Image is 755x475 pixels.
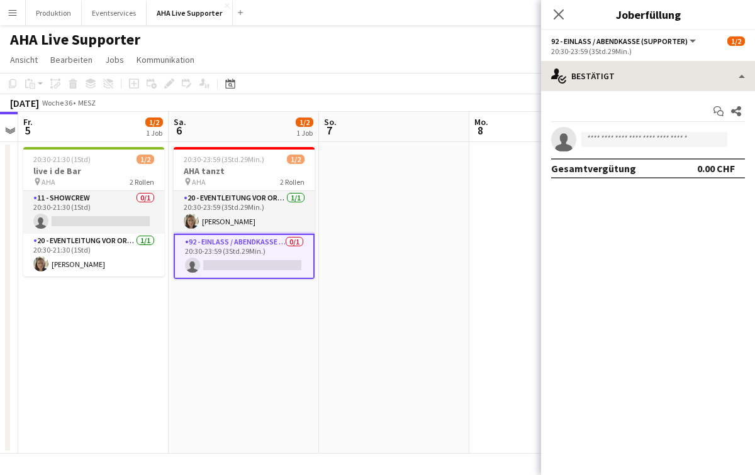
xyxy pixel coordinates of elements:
app-job-card: 20:30-23:59 (3Std.29Min.)1/2AHA tanzt AHA2 Rollen20 - Eventleitung vor Ort (ZP)1/120:30-23:59 (3S... [174,147,315,279]
span: 1/2 [727,36,745,46]
h3: AHA tanzt [174,165,315,177]
span: 1/2 [287,155,305,164]
h3: live i de Bar [23,165,164,177]
span: 7 [322,123,337,138]
a: Bearbeiten [45,52,98,68]
button: AHA Live Supporter [147,1,233,25]
span: Sa. [174,116,186,128]
div: [DATE] [10,97,39,109]
div: 1 Job [296,128,313,138]
span: 2 Rollen [280,177,305,187]
span: Kommunikation [137,54,194,65]
button: Produktion [26,1,82,25]
span: 1/2 [296,117,313,127]
span: Mo. [474,116,488,128]
h1: AHA Live Supporter [10,30,140,49]
app-card-role: 92 - Einlass / Abendkasse (Supporter)0/120:30-23:59 (3Std.29Min.) [174,234,315,279]
span: Ansicht [10,54,38,65]
div: Bestätigt [541,61,755,91]
div: MESZ [78,98,96,107]
span: 8 [473,123,488,138]
span: 92 - Einlass / Abendkasse (Supporter) [551,36,688,46]
div: 20:30-23:59 (3Std.29Min.) [551,46,745,56]
span: Jobs [105,54,124,65]
h3: Joberfüllung [541,6,755,23]
app-card-role: 20 - Eventleitung vor Ort (ZP)1/120:30-21:30 (1Std)[PERSON_NAME] [23,234,164,276]
div: Gesamtvergütung [551,162,636,175]
span: 20:30-21:30 (1Std) [33,155,91,164]
div: 0.00 CHF [697,162,735,175]
span: Bearbeiten [50,54,92,65]
span: So. [324,116,337,128]
span: AHA [192,177,206,187]
a: Ansicht [5,52,43,68]
div: 1 Job [146,128,162,138]
app-card-role: 20 - Eventleitung vor Ort (ZP)1/120:30-23:59 (3Std.29Min.)[PERSON_NAME] [174,191,315,234]
span: 5 [21,123,33,138]
span: 6 [172,123,186,138]
button: 92 - Einlass / Abendkasse (Supporter) [551,36,698,46]
span: 20:30-23:59 (3Std.29Min.) [184,155,264,164]
span: 2 Rollen [130,177,154,187]
a: Kommunikation [131,52,199,68]
app-card-role: 11 - Showcrew0/120:30-21:30 (1Std) [23,191,164,234]
span: Woche 36 [42,98,73,107]
span: 1/2 [145,117,163,127]
span: Fr. [23,116,33,128]
span: AHA [42,177,55,187]
a: Jobs [100,52,129,68]
span: 1/2 [137,155,154,164]
button: Eventservices [82,1,147,25]
app-job-card: 20:30-21:30 (1Std)1/2live i de Bar AHA2 Rollen11 - Showcrew0/120:30-21:30 (1Std) 20 - Eventleitun... [23,147,164,276]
